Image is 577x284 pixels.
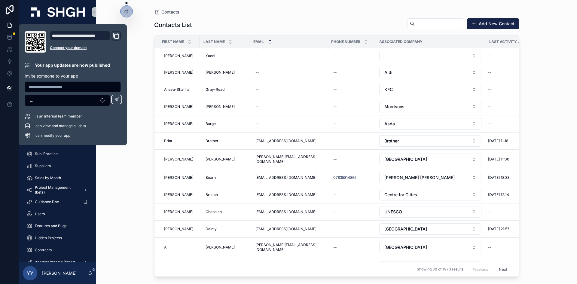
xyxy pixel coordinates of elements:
span: [PERSON_NAME] [164,227,193,231]
span: [PERSON_NAME] [206,104,235,109]
a: [PERSON_NAME][EMAIL_ADDRESS][DOMAIN_NAME] [253,240,324,255]
span: A [164,245,166,250]
a: Project Management (beta) [23,185,93,195]
span: Suppliers [35,163,51,168]
span: ... [30,97,33,103]
span: Project Management (beta) [35,185,79,195]
a: [DATE] 11:18 [486,136,527,146]
span: Centre for Cities [384,192,417,198]
a: Hidden Projects [23,233,93,243]
button: Select Button [379,154,481,165]
a: [PERSON_NAME] [162,68,196,77]
div: -- [333,157,337,162]
div: -- [333,87,337,92]
a: -- [253,119,324,129]
span: [PERSON_NAME] [164,53,193,58]
span: YY [27,270,33,277]
a: -- [331,154,372,164]
a: Dainty [203,224,246,234]
div: -- [333,245,337,250]
a: [PERSON_NAME] [162,173,196,182]
span: UNESCO [384,209,402,215]
button: Select Button [379,84,481,95]
span: [PERSON_NAME] [PERSON_NAME] [384,175,455,181]
span: [EMAIL_ADDRESS][DOMAIN_NAME] [255,139,316,143]
span: [PERSON_NAME] [164,121,193,126]
a: Barge [203,119,246,129]
span: Accrued Income Report [35,260,75,264]
a: 07835814865 [333,175,356,180]
a: -- [331,224,372,234]
span: [PERSON_NAME] [164,209,193,214]
a: Select Button [379,261,482,273]
span: Contracts [35,248,52,252]
span: [GEOGRAPHIC_DATA] [384,156,427,162]
a: Features and Bugs [23,221,93,231]
span: Bearn [206,175,216,180]
span: [DATE] 11:00 [488,157,509,162]
div: -- [333,227,337,231]
div: -- [488,104,492,109]
a: Select Button [379,241,482,253]
div: -- [333,70,337,75]
img: App logo [31,7,85,17]
span: Brother [384,138,399,144]
a: Accrued Income Report [23,257,93,267]
a: -- [331,68,372,77]
div: -- [255,53,259,58]
a: Select Button [379,84,482,96]
span: [PERSON_NAME] [164,70,193,75]
a: [PERSON_NAME] [203,102,246,111]
button: Select Button [379,135,481,147]
a: -- [486,119,527,129]
span: Morrisons [384,104,405,110]
a: Guidance Doc [23,197,93,207]
span: can modify your app [35,133,70,138]
span: [PERSON_NAME] [164,192,193,197]
a: -- [253,51,324,61]
div: -- [488,209,492,214]
span: [EMAIL_ADDRESS][DOMAIN_NAME] [255,192,316,197]
div: -- [488,70,492,75]
span: Users [35,212,45,216]
span: Last Name [203,39,225,44]
a: Bearn [203,173,246,182]
a: -- [486,243,527,252]
a: -- [486,102,527,111]
div: -- [333,121,337,126]
span: KFC [384,87,393,93]
a: -- [331,119,372,129]
a: -- [253,85,324,94]
a: -- [486,85,527,94]
a: [DATE] 12:14 [486,190,527,200]
a: [DATE] 21:57 [486,224,527,234]
a: Ahava-Shaffra [162,85,196,94]
a: [PERSON_NAME] [162,207,196,217]
a: Print [162,136,196,146]
button: Select Button [379,242,481,253]
a: Select Button [379,101,482,113]
span: Breach [206,192,218,197]
span: [PERSON_NAME] [206,70,235,75]
a: [PERSON_NAME] [162,224,196,234]
a: Connect your domain [50,45,121,50]
a: [PERSON_NAME] [162,154,196,164]
span: [EMAIL_ADDRESS][DOMAIN_NAME] [255,227,316,231]
span: Aldi [384,69,392,75]
a: 07835814865 [331,173,372,182]
h1: Contacts List [154,21,192,29]
a: -- [331,190,372,200]
button: Select Button [379,67,481,78]
span: [DATE] 11:18 [488,139,508,143]
a: [EMAIL_ADDRESS][DOMAIN_NAME] [253,207,324,217]
span: Features and Bugs [35,224,66,228]
a: -- [253,102,324,111]
a: Select Button [379,189,482,201]
span: Showing 30 of 1973 results [417,267,463,272]
button: Select Button [379,206,481,218]
span: Sub-Practice [35,151,58,156]
span: [EMAIL_ADDRESS][DOMAIN_NAME] [255,175,316,180]
span: Sales by Month [35,176,61,180]
span: [PERSON_NAME][EMAIL_ADDRESS][DOMAIN_NAME] [255,154,321,164]
a: -- [331,243,372,252]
